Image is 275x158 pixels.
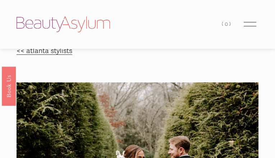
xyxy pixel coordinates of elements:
span: ( [222,21,225,27]
span: 0 [225,21,229,27]
a: << atlanta stylists [17,47,72,55]
img: Beauty Asylum | Bridal Hair &amp; Makeup Charlotte &amp; Atlanta [17,16,110,32]
a: Book Us [2,66,16,105]
span: ) [229,21,232,27]
a: (0) [222,19,232,29]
